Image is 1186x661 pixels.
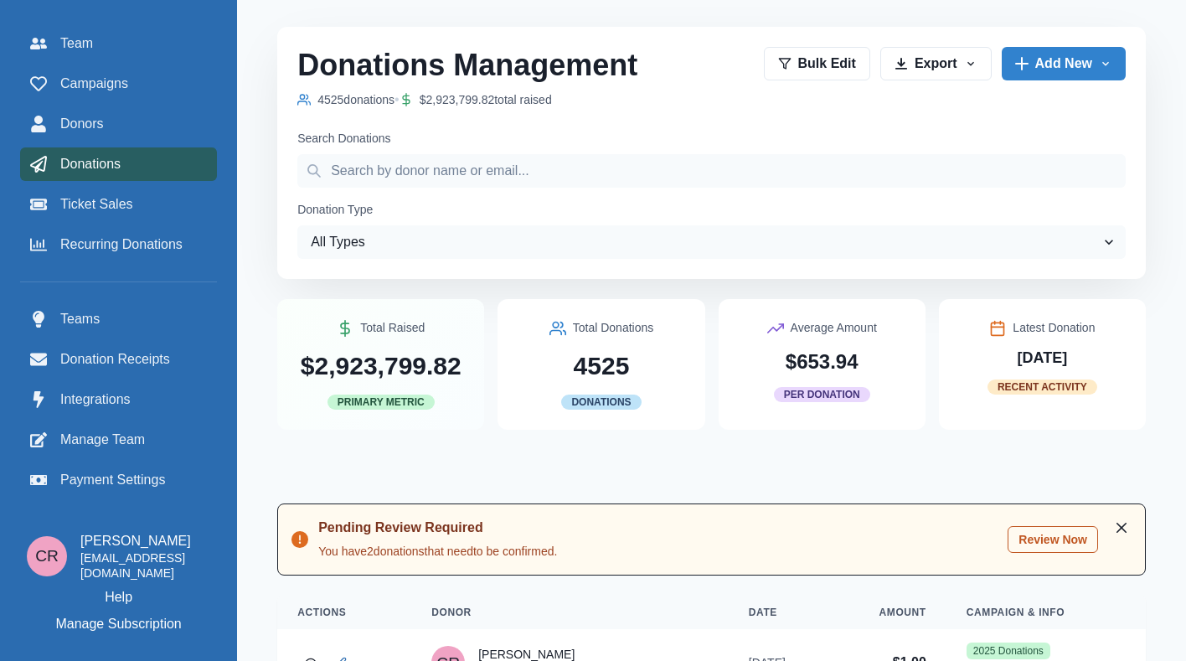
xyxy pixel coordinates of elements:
span: Teams [60,309,100,329]
span: Team [60,34,93,54]
a: Manage Team [20,423,217,457]
th: Actions [277,596,411,629]
button: Add New [1002,47,1126,80]
p: $653.94 [786,347,859,377]
p: Total Donations [573,319,654,337]
button: Review Now [1008,526,1098,553]
p: Average Amount [791,319,877,337]
p: 4525 donation s [317,91,394,109]
p: 4525 [574,347,630,385]
div: Connor Reaumond [35,548,59,564]
span: Donors [60,114,104,134]
button: Export [880,47,992,80]
p: [EMAIL_ADDRESS][DOMAIN_NAME] [80,551,210,581]
span: Campaigns [60,74,128,94]
span: Donations [561,395,641,410]
th: Amount [846,596,946,629]
a: Integrations [20,383,217,416]
a: Team [20,27,217,60]
span: Recurring Donations [60,235,183,255]
button: Bulk Edit [764,47,870,80]
a: Recurring Donations [20,228,217,261]
span: Recent Activity [987,380,1097,395]
th: Campaign & Info [946,596,1146,629]
input: Search by donor name or email... [297,154,1126,188]
p: $2,923,799.82 total raised [420,91,552,109]
a: Campaigns [20,67,217,101]
a: Donations [20,147,217,181]
a: Help [105,587,132,607]
a: Donors [20,107,217,141]
a: 2025 Donations [967,643,1050,659]
span: Donation Receipts [60,349,170,369]
span: Ticket Sales [60,194,133,214]
span: Primary Metric [327,395,435,410]
span: Per Donation [774,387,870,402]
button: Close [1108,514,1135,541]
span: Manage Team [60,430,145,450]
span: Integrations [60,390,131,410]
div: You have 2 donation s that need to be confirmed. [318,545,557,558]
a: Payment Settings [20,463,217,497]
th: Donor [411,596,729,629]
label: Search Donations [297,130,1116,147]
p: Manage Subscription [55,614,181,634]
label: Donation Type [297,201,1116,219]
a: Teams [20,302,217,336]
span: Donations [60,154,121,174]
th: Date [729,596,846,629]
a: Donation Receipts [20,343,217,376]
div: Pending Review Required [318,518,1001,538]
p: • [394,90,400,110]
span: Payment Settings [60,470,165,490]
p: $2,923,799.82 [301,347,462,385]
h2: Donations Management [297,47,637,83]
p: [DATE] [1018,347,1068,369]
a: Ticket Sales [20,188,217,221]
p: Total Raised [360,319,425,337]
p: Latest Donation [1013,319,1095,337]
p: [PERSON_NAME] [80,531,210,551]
